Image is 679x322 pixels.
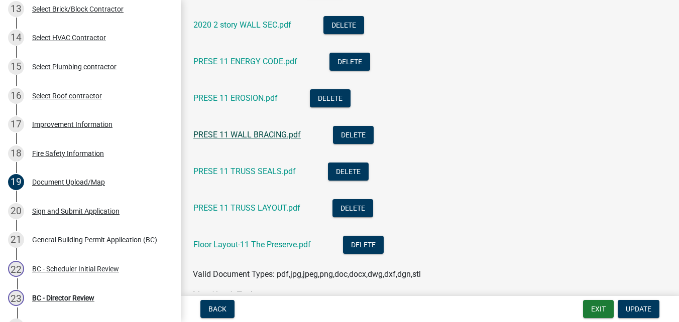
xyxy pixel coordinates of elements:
[193,290,259,300] strong: Map Sketch Tools:
[343,236,384,254] button: Delete
[8,290,24,306] div: 23
[193,57,297,66] a: PRESE 11 ENERGY CODE.pdf
[8,261,24,277] div: 22
[332,204,373,214] wm-modal-confirm: Delete Document
[583,300,614,318] button: Exit
[32,6,124,13] div: Select Brick/Block Contractor
[208,305,227,313] span: Back
[323,21,364,31] wm-modal-confirm: Delete Document
[32,179,105,186] div: Document Upload/Map
[333,131,374,140] wm-modal-confirm: Delete Document
[32,265,119,272] div: BC - Scheduler Initial Review
[32,150,104,157] div: Fire Safety Information
[8,88,24,104] div: 16
[32,236,157,243] div: General Building Permit Application (BC)
[193,203,300,213] a: PRESE 11 TRUSS LAYOUT.pdf
[8,59,24,75] div: 15
[329,58,370,67] wm-modal-confirm: Delete Document
[8,203,24,219] div: 20
[193,167,296,176] a: PRESE 11 TRUSS SEALS.pdf
[8,1,24,17] div: 13
[310,94,351,104] wm-modal-confirm: Delete Document
[333,126,374,144] button: Delete
[32,121,112,128] div: Improvement Information
[328,163,369,181] button: Delete
[193,240,311,249] a: Floor Layout-11 The Preserve.pdf
[8,145,24,162] div: 18
[626,305,651,313] span: Update
[618,300,659,318] button: Update
[32,63,117,70] div: Select Plumbing contractor
[329,53,370,71] button: Delete
[332,199,373,217] button: Delete
[310,89,351,107] button: Delete
[193,93,278,103] a: PRESE 11 EROSION.pdf
[32,208,120,215] div: Sign and Submit Application
[8,232,24,248] div: 21
[193,269,421,279] span: Valid Document Types: pdf,jpg,jpeg,png,doc,docx,dwg,dxf,dgn,stl
[8,174,24,190] div: 19
[32,294,94,301] div: BC - Director Review
[193,20,291,30] a: 2020 2 story WALL SEC.pdf
[200,300,235,318] button: Back
[32,92,102,99] div: Select Roof contractor
[193,130,301,139] a: PRESE 11 WALL BRACING.pdf
[323,16,364,34] button: Delete
[8,30,24,46] div: 14
[8,116,24,132] div: 17
[328,168,369,177] wm-modal-confirm: Delete Document
[32,34,106,41] div: Select HVAC Contractor
[343,241,384,250] wm-modal-confirm: Delete Document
